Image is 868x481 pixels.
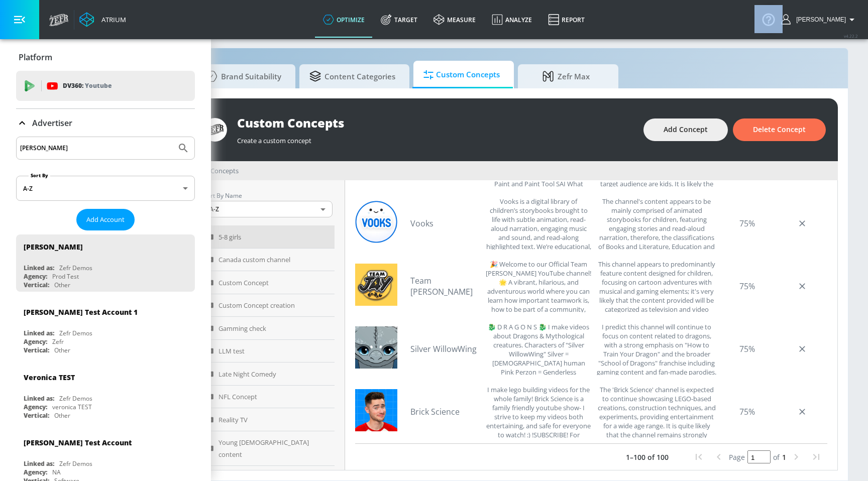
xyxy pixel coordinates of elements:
span: Add Account [86,214,125,225]
button: Open Resource Center [754,5,783,33]
button: Delete Concept [733,118,826,141]
p: DV360: [63,80,112,91]
div: Vertical: [24,281,49,289]
div: Veronica TESTLinked as:Zefr DemosAgency:veronica TESTVertical:Other [16,365,195,422]
button: Add Concept [643,118,728,141]
div: Zefr Demos [59,459,92,468]
div: 75% [722,197,772,250]
div: Zefr Demos [59,264,92,272]
div: Atrium [97,15,126,24]
div: Other [54,346,70,354]
a: Custom Concept creation [201,294,335,317]
div: This channel appears to predominantly feature content designed for children, focusing on cartoon ... [596,260,717,312]
div: Linked as: [24,329,54,337]
div: 75% [722,322,772,375]
img: UCuxTG36WkQ1FrxkfMIpSs_w [355,326,397,369]
span: 5-8 girls [219,231,241,243]
div: NA [52,468,61,476]
img: UCpQB577lHFyWTyvrS73Ldlg [355,389,397,431]
span: Add Concept [664,124,708,136]
div: veronica TEST [52,403,92,411]
span: login as: justin.nim@zefr.com [792,16,846,23]
span: Custom Concept [219,277,269,289]
div: [PERSON_NAME]Linked as:Zefr DemosAgency:Prod TestVertical:Other [16,234,195,292]
a: Gamming check [201,317,335,340]
div: I make lego building videos for the whole family! Brick Science is a family friendly youtube show... [486,385,591,438]
div: [PERSON_NAME] Test Account 1 [24,307,138,317]
button: Submit Search [172,137,194,159]
p: Sort By Name [203,190,333,201]
a: Target [373,2,425,38]
div: Create a custom concept [237,131,633,145]
div: 75% [722,385,772,438]
a: Vooks [410,218,481,229]
p: Youtube [85,80,112,91]
a: measure [425,2,484,38]
span: Content Categories [309,64,395,88]
div: [PERSON_NAME] [24,242,83,252]
span: 1 [782,452,786,462]
a: 5-8 girls [201,225,335,249]
div: DV360: Youtube [16,71,195,101]
a: Team [PERSON_NAME] [410,275,481,297]
p: Advertiser [32,117,72,129]
div: Zefr Demos [59,329,92,337]
div: Zefr [52,337,64,346]
div: [PERSON_NAME] Test Account 1Linked as:Zefr DemosAgency:ZefrVertical:Other [16,300,195,357]
div: [PERSON_NAME] Test Account [24,438,132,447]
div: Vooks is a digital library of children’s storybooks brought to life with subtle animation, read-a... [486,197,591,250]
div: Concepts [201,166,239,175]
div: I predict this channel will continue to focus on content related to dragons, with a strong emphas... [596,322,717,375]
a: Report [540,2,593,38]
div: Vertical: [24,411,49,420]
div: Agency: [24,468,47,476]
a: optimize [315,2,373,38]
a: Silver WillowWing [410,343,481,354]
div: Agency: [24,272,47,281]
div: 🐉 D R A G O N S 🐉 I make videos about Dragons & Mythological creatures. Characters of "Silver Wil... [486,322,591,375]
div: Agency: [24,337,47,346]
div: Veronica TEST [24,373,75,382]
span: LLM test [219,345,245,357]
span: Custom Concepts [423,63,500,87]
span: Concepts [210,166,239,175]
img: UCx8IRIvl-vIUFoiECTh0mZg [355,264,397,306]
div: 🎉 Welcome to our Official Team Jay YouTube channel! 🌟 A vibrant, hilarious, and adventurous world... [486,260,591,312]
a: Analyze [484,2,540,38]
span: Delete Concept [753,124,806,136]
div: Vertical: [24,346,49,354]
div: Zefr Demos [59,394,92,403]
a: LLM test [201,340,335,363]
div: Other [54,411,70,420]
img: UCGfA6UdZEmpIwBZ4btAKkgA [355,201,397,243]
div: Prod Test [52,272,79,281]
p: Platform [19,52,52,63]
span: Late Night Comedy [219,368,276,380]
p: 1–100 of 100 [626,452,669,462]
a: Reality TV [201,408,335,431]
div: A-Z [16,176,195,201]
a: Young [DEMOGRAPHIC_DATA] content [201,431,335,466]
a: NFL Concept [201,386,335,409]
span: Reality TV [219,414,248,426]
div: Advertiser [16,109,195,137]
div: Linked as: [24,459,54,468]
a: Atrium [79,12,126,27]
a: Custom Concept [201,271,335,294]
span: Canada custom channel [219,254,290,266]
a: Late Night Comedy [201,363,335,386]
label: Sort By [29,172,50,179]
a: Brick Science [410,406,481,417]
span: Gamming check [219,322,266,334]
div: Linked as: [24,264,54,272]
input: page [747,450,771,463]
div: A-Z [203,201,333,217]
div: Custom Concepts [237,114,633,131]
div: Other [54,281,70,289]
span: Zefr Max [528,64,604,88]
div: Set page and press "Enter" [729,450,786,463]
div: The 'Brick Science' channel is expected to continue showcasing LEGO-based creations, construction... [596,385,717,438]
div: 75% [722,260,772,312]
